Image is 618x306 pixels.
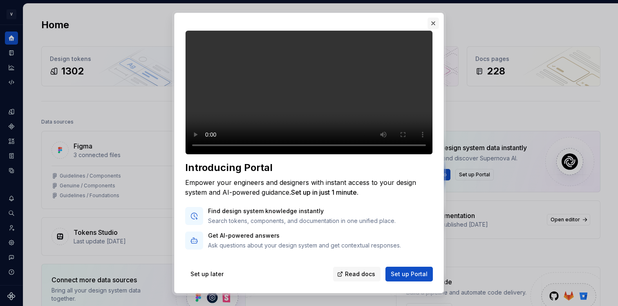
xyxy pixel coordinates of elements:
[385,267,433,281] button: Set up Portal
[391,270,428,278] span: Set up Portal
[208,217,396,225] p: Search tokens, components, and documentation in one unified place.
[291,188,358,196] span: Set up in just 1 minute.
[185,161,433,174] div: Introducing Portal
[208,207,396,215] p: Find design system knowledge instantly
[208,232,401,240] p: Get AI-powered answers
[345,270,375,278] span: Read docs
[185,267,229,281] button: Set up later
[333,267,381,281] a: Read docs
[190,270,224,278] span: Set up later
[208,241,401,250] p: Ask questions about your design system and get contextual responses.
[185,178,433,197] div: Empower your engineers and designers with instant access to your design system and AI-powered gui...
